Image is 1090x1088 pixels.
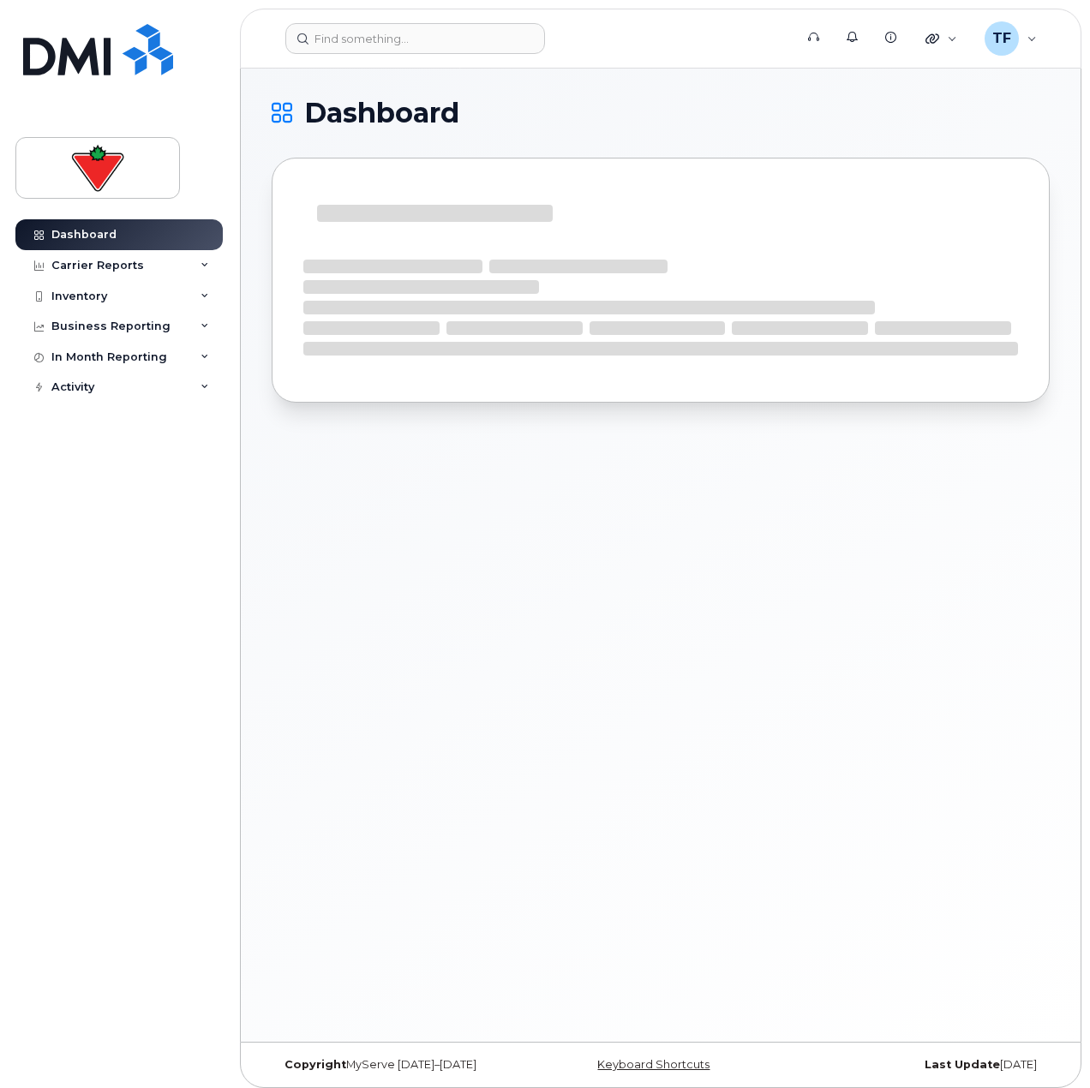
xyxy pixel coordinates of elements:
[272,1058,531,1072] div: MyServe [DATE]–[DATE]
[597,1058,710,1071] a: Keyboard Shortcuts
[284,1058,346,1071] strong: Copyright
[925,1058,1000,1071] strong: Last Update
[790,1058,1050,1072] div: [DATE]
[304,100,459,126] span: Dashboard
